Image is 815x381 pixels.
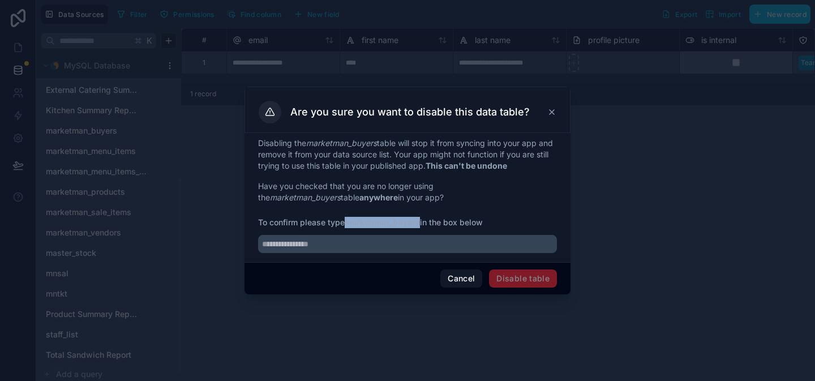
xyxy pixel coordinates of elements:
[270,192,341,202] em: marketman_buyers
[290,105,530,119] h3: Are you sure you want to disable this data table?
[258,217,557,228] span: To confirm please type in the box below
[258,181,557,203] p: Have you checked that you are no longer using the table in your app?
[345,217,420,227] strong: marketman_buyers
[440,269,482,288] button: Cancel
[426,161,507,170] strong: This can't be undone
[359,192,398,202] strong: anywhere
[306,138,377,148] em: marketman_buyers
[258,138,557,172] p: Disabling the table will stop it from syncing into your app and remove it from your data source l...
